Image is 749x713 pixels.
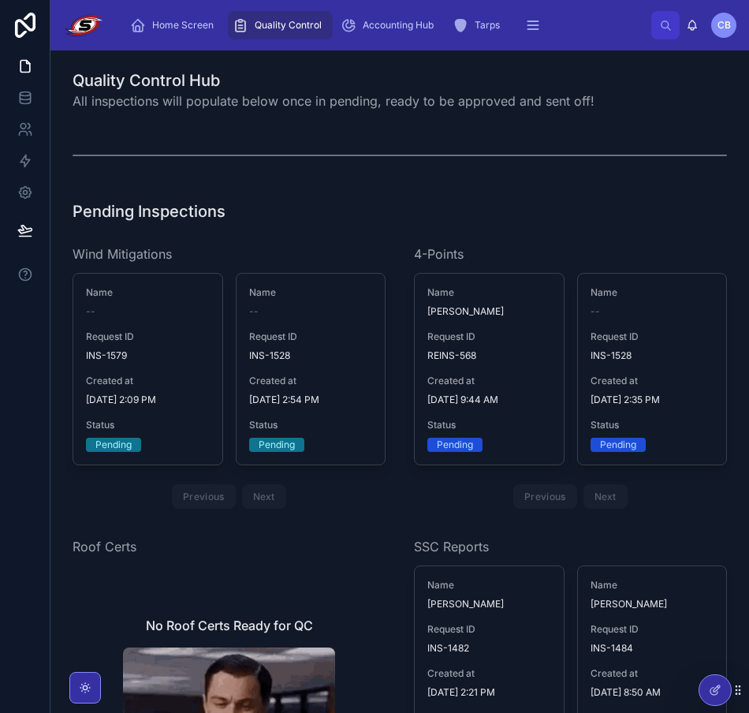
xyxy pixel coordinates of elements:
[427,394,551,406] span: [DATE] 9:44 AM
[249,305,259,318] span: --
[427,305,551,318] span: [PERSON_NAME]
[591,667,714,680] span: Created at
[591,375,714,387] span: Created at
[437,438,473,452] div: Pending
[249,394,373,406] span: [DATE] 2:54 PM
[427,349,551,362] span: REINS-568
[427,642,551,655] span: INS-1482
[73,69,594,91] h1: Quality Control Hub
[336,11,445,39] a: Accounting Hub
[591,349,714,362] span: INS-1528
[427,330,551,343] span: Request ID
[591,394,714,406] span: [DATE] 2:35 PM
[363,19,434,32] span: Accounting Hub
[414,537,489,556] span: SSC Reports
[73,273,223,465] a: Name--Request IDINS-1579Created at[DATE] 2:09 PMStatusPending
[448,11,511,39] a: Tarps
[591,286,714,299] span: Name
[228,11,333,39] a: Quality Control
[73,245,172,263] span: Wind Mitigations
[414,245,464,263] span: 4-Points
[86,305,95,318] span: --
[86,419,210,431] span: Status
[86,330,210,343] span: Request ID
[427,419,551,431] span: Status
[427,286,551,299] span: Name
[259,438,295,452] div: Pending
[249,330,373,343] span: Request ID
[475,19,500,32] span: Tarps
[591,419,714,431] span: Status
[73,91,594,110] span: All inspections will populate below once in pending, ready to be approved and sent off!
[86,375,210,387] span: Created at
[95,438,132,452] div: Pending
[255,19,322,32] span: Quality Control
[73,537,136,556] span: Roof Certs
[427,579,551,592] span: Name
[249,349,373,362] span: INS-1528
[117,8,651,43] div: scrollable content
[249,286,373,299] span: Name
[591,305,600,318] span: --
[591,579,714,592] span: Name
[427,598,551,610] span: [PERSON_NAME]
[427,375,551,387] span: Created at
[63,13,105,38] img: App logo
[577,273,728,465] a: Name--Request IDINS-1528Created at[DATE] 2:35 PMStatusPending
[591,598,714,610] span: [PERSON_NAME]
[427,686,551,699] span: [DATE] 2:21 PM
[591,330,714,343] span: Request ID
[152,19,214,32] span: Home Screen
[86,394,210,406] span: [DATE] 2:09 PM
[125,11,225,39] a: Home Screen
[591,642,714,655] span: INS-1484
[86,286,210,299] span: Name
[86,349,210,362] span: INS-1579
[249,375,373,387] span: Created at
[427,667,551,680] span: Created at
[73,200,225,222] h1: Pending Inspections
[146,616,313,635] h2: No Roof Certs Ready for QC
[414,273,565,465] a: Name[PERSON_NAME]Request IDREINS-568Created at[DATE] 9:44 AMStatusPending
[600,438,636,452] div: Pending
[591,623,714,636] span: Request ID
[249,419,373,431] span: Status
[236,273,386,465] a: Name--Request IDINS-1528Created at[DATE] 2:54 PMStatusPending
[717,19,731,32] span: CB
[591,686,714,699] span: [DATE] 8:50 AM
[427,623,551,636] span: Request ID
